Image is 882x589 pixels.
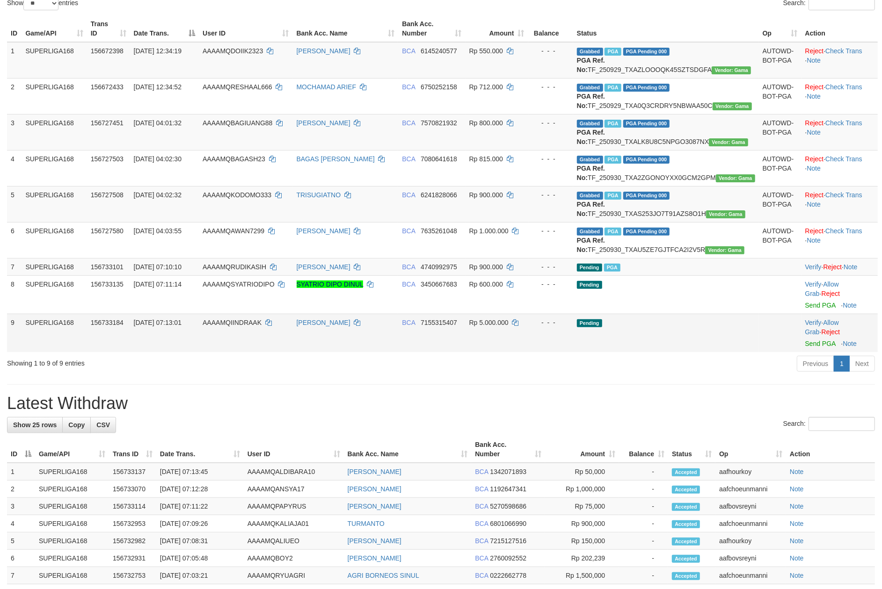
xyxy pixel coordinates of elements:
[62,417,91,433] a: Copy
[203,227,264,235] span: AAAAMQAWAN7299
[573,114,759,150] td: TF_250930_TXALK8U8C5NPGO3087NX
[623,228,670,236] span: PGA Pending
[35,532,109,550] td: SUPERLIGA168
[156,532,244,550] td: [DATE] 07:08:31
[577,120,603,128] span: Grabbed
[87,15,130,42] th: Trans ID: activate to sort column ascending
[297,227,350,235] a: [PERSON_NAME]
[402,119,415,127] span: BCA
[134,263,182,271] span: [DATE] 07:10:10
[7,186,22,222] td: 5
[807,165,821,172] a: Note
[475,468,488,475] span: BCA
[35,481,109,498] td: SUPERLIGA168
[22,222,87,258] td: SUPERLIGA168
[109,498,156,515] td: 156733114
[490,485,526,493] span: Copy 1192647341 to clipboard
[469,263,503,271] span: Rp 900.000
[7,498,35,515] td: 3
[402,263,415,271] span: BCA
[91,83,124,91] span: 156672433
[605,84,621,92] span: Marked by aafsoycanthlai
[802,78,878,114] td: · ·
[577,48,603,56] span: Grabbed
[805,280,839,297] span: ·
[573,186,759,222] td: TF_250930_TXAS253JO7T91AZS8O1H
[605,192,621,200] span: Marked by aafchoeunmanni
[7,436,35,463] th: ID: activate to sort column descending
[843,340,857,347] a: Note
[7,258,22,275] td: 7
[805,83,824,91] a: Reject
[790,468,804,475] a: Note
[759,186,802,222] td: AUTOWD-BOT-PGA
[109,515,156,532] td: 156732953
[22,15,87,42] th: Game/API: activate to sort column ascending
[421,263,457,271] span: Copy 4740992975 to clipboard
[573,222,759,258] td: TF_250930_TXAU5ZE7GJTFCA2I2V5R
[7,481,35,498] td: 2
[91,319,124,326] span: 156733184
[22,258,87,275] td: SUPERLIGA168
[532,280,569,289] div: - - -
[402,280,415,288] span: BCA
[805,302,836,309] a: Send PGA
[7,222,22,258] td: 6
[490,554,526,562] span: Copy 2760092552 to clipboard
[545,515,619,532] td: Rp 900,000
[7,463,35,481] td: 1
[759,222,802,258] td: AUTOWD-BOT-PGA
[244,498,344,515] td: AAAAMQPAPYRUS
[532,118,569,128] div: - - -
[619,436,668,463] th: Balance: activate to sort column ascending
[421,280,457,288] span: Copy 3450667683 to clipboard
[805,280,822,288] a: Verify
[672,520,700,528] span: Accepted
[672,503,700,511] span: Accepted
[348,503,401,510] a: [PERSON_NAME]
[7,417,63,433] a: Show 25 rows
[475,537,488,545] span: BCA
[713,102,752,110] span: Vendor URL: https://trx31.1velocity.biz
[807,201,821,208] a: Note
[475,520,488,527] span: BCA
[623,48,670,56] span: PGA Pending
[7,42,22,79] td: 1
[605,48,621,56] span: Marked by aafsoycanthlai
[825,191,862,199] a: Check Trans
[577,165,605,181] b: PGA Ref. No:
[402,227,415,235] span: BCA
[293,15,399,42] th: Bank Acc. Name: activate to sort column ascending
[490,503,526,510] span: Copy 5270598686 to clipboard
[623,120,670,128] span: PGA Pending
[156,515,244,532] td: [DATE] 07:09:26
[96,421,110,429] span: CSV
[475,554,488,562] span: BCA
[421,155,457,163] span: Copy 7080641618 to clipboard
[203,319,262,326] span: AAAAMQIINDRAAK
[672,538,700,546] span: Accepted
[7,532,35,550] td: 5
[297,119,350,127] a: [PERSON_NAME]
[156,481,244,498] td: [DATE] 07:12:28
[809,417,875,431] input: Search:
[790,554,804,562] a: Note
[577,281,602,289] span: Pending
[705,246,744,254] span: Vendor URL: https://trx31.1velocity.biz
[7,394,875,413] h1: Latest Withdraw
[849,356,875,372] a: Next
[203,47,263,55] span: AAAAMQDOIIK2323
[203,191,271,199] span: AAAAMQKODOMO333
[605,156,621,164] span: Marked by aafchoeunmanni
[805,319,839,336] a: Allow Grab
[91,119,124,127] span: 156727451
[532,318,569,327] div: - - -
[802,114,878,150] td: · ·
[825,227,862,235] a: Check Trans
[35,550,109,567] td: SUPERLIGA168
[604,264,620,272] span: Marked by aafchoeunmanni
[134,83,182,91] span: [DATE] 12:34:52
[532,82,569,92] div: - - -
[402,155,415,163] span: BCA
[715,463,786,481] td: aafhourkoy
